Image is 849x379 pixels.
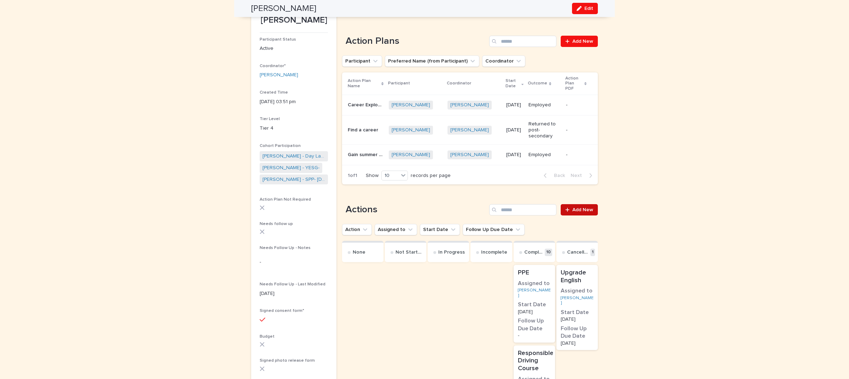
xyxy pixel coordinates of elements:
[348,150,385,158] p: Gain summer employment
[572,3,598,14] button: Edit
[353,249,365,255] p: None
[561,36,598,47] a: Add New
[572,39,593,44] span: Add New
[260,71,298,79] a: [PERSON_NAME]
[260,125,328,132] p: Tier 4
[518,269,551,277] p: PPE
[489,204,556,215] input: Search
[260,282,325,286] span: Needs Follow Up - Last Modified
[529,152,560,158] p: Employed
[518,288,551,298] a: [PERSON_NAME]
[260,90,288,95] span: Created Time
[518,309,551,314] p: [DATE]
[342,36,486,47] h1: Action Plans
[561,204,598,215] a: Add New
[260,144,301,148] span: Cohort Participation
[550,173,565,178] span: Back
[482,55,525,67] button: Coordinator
[375,224,417,235] button: Assigned to
[561,287,594,295] h3: Assigned to
[388,79,410,87] p: Participant
[262,153,325,160] a: [PERSON_NAME] - Day Labour- [DATE]
[545,249,552,256] p: 10
[450,152,489,158] a: [PERSON_NAME]
[348,101,385,108] p: Career Exploration
[392,127,430,133] a: [PERSON_NAME]
[260,246,311,250] span: Needs Follow Up - Notes
[538,172,568,179] button: Back
[260,15,328,25] p: [PERSON_NAME]
[566,102,587,108] p: -
[529,121,560,139] p: Returned to post-secondary
[561,296,594,306] a: [PERSON_NAME]
[260,98,328,106] p: [DATE] 03:51 pm
[561,325,594,340] h3: Follow Up Due Date
[262,176,325,183] a: [PERSON_NAME] - SPP- [DATE]
[385,55,479,67] button: Preferred Name (from Participant)
[556,265,598,350] a: Upgrade EnglishAssigned to[PERSON_NAME] Start Date[DATE]Follow Up Due Date[DATE]
[561,309,594,316] h3: Start Date
[450,127,489,133] a: [PERSON_NAME]
[260,45,328,52] p: Active
[518,350,554,373] p: Responsible Driving Course
[342,224,372,235] button: Action
[342,115,598,144] tr: Find a careerFind a career [PERSON_NAME] [PERSON_NAME] [DATE]Returned to post-secondary-
[481,249,507,255] p: Incomplete
[260,359,315,363] span: Signed photo release form
[260,37,296,42] span: Participant Status
[342,95,598,116] tr: Career ExplorationCareer Exploration [PERSON_NAME] [PERSON_NAME] [DATE]Employed-
[518,333,551,338] p: -
[438,249,465,255] p: In Progress
[420,224,460,235] button: Start Date
[518,280,551,288] h3: Assigned to
[561,269,594,284] p: Upgrade English
[571,173,586,178] span: Next
[392,102,430,108] a: [PERSON_NAME]
[584,6,593,11] span: Edit
[561,317,594,322] p: [DATE]
[342,204,486,215] h1: Actions
[260,334,275,339] span: Budget
[561,341,594,346] p: [DATE]
[565,75,583,93] p: Action Plan PDF
[518,317,551,332] h3: Follow Up Due Date
[382,172,399,179] div: 10
[260,290,328,297] p: [DATE]
[395,249,423,255] p: Not Started
[506,152,523,158] p: [DATE]
[342,167,363,184] p: 1 of 1
[567,249,589,255] p: Cancelled
[566,127,587,133] p: -
[528,79,547,87] p: Outcome
[342,145,598,165] tr: Gain summer employmentGain summer employment [PERSON_NAME] [PERSON_NAME] [DATE]Employed-
[260,64,286,68] span: Coordinator*
[260,197,311,202] span: Action Plan Not Required
[529,102,560,108] p: Employed
[262,164,319,172] a: [PERSON_NAME] - YESG-
[450,102,489,108] a: [PERSON_NAME]
[260,309,304,313] span: Signed consent form*
[489,36,556,47] input: Search
[411,173,451,179] p: records per page
[590,249,595,256] p: 1
[348,77,380,90] p: Action Plan Name
[506,77,520,90] p: Start Date
[518,301,551,309] h3: Start Date
[260,222,293,226] span: Needs follow up
[514,265,555,343] a: PPEAssigned to[PERSON_NAME] Start Date[DATE]Follow Up Due Date-
[568,172,598,179] button: Next
[260,259,328,266] p: -
[506,127,523,133] p: [DATE]
[447,79,471,87] p: Coordinator
[392,152,430,158] a: [PERSON_NAME]
[348,126,380,133] p: Find a career
[506,102,523,108] p: [DATE]
[566,152,587,158] p: -
[260,117,280,121] span: Tier Level
[572,207,593,212] span: Add New
[463,224,525,235] button: Follow Up Due Date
